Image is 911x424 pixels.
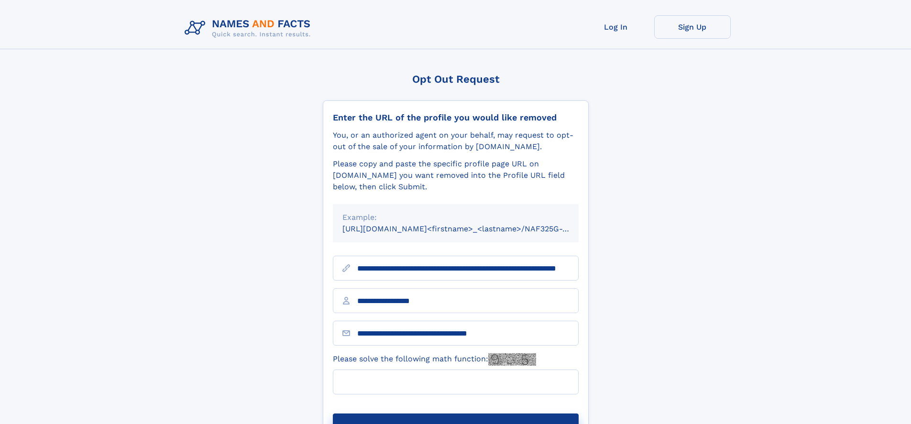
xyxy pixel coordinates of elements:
div: Please copy and paste the specific profile page URL on [DOMAIN_NAME] you want removed into the Pr... [333,158,579,193]
div: You, or an authorized agent on your behalf, may request to opt-out of the sale of your informatio... [333,130,579,152]
div: Example: [342,212,569,223]
small: [URL][DOMAIN_NAME]<firstname>_<lastname>/NAF325G-xxxxxxxx [342,224,597,233]
img: Logo Names and Facts [181,15,318,41]
a: Log In [578,15,654,39]
a: Sign Up [654,15,731,39]
label: Please solve the following math function: [333,353,536,366]
div: Enter the URL of the profile you would like removed [333,112,579,123]
div: Opt Out Request [323,73,589,85]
